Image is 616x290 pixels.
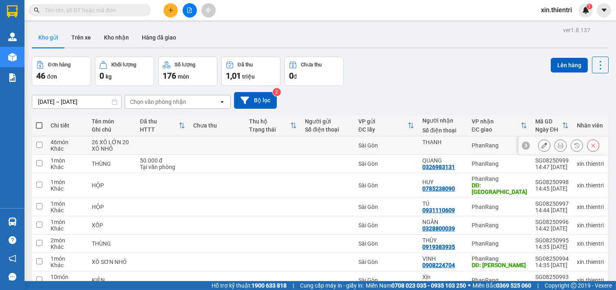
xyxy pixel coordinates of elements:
[92,240,132,247] div: THÙNG
[238,62,253,68] div: Đã thu
[472,176,527,182] div: PhanRang
[140,157,185,164] div: 50.000 đ
[601,7,608,14] span: caret-down
[92,118,132,125] div: Tên món
[51,139,84,145] div: 46 món
[422,274,464,280] div: Xịn
[136,115,189,136] th: Toggle SortBy
[48,62,71,68] div: Đơn hàng
[358,259,414,265] div: Sài Gòn
[588,4,591,9] span: 1
[422,262,455,268] div: 0908224704
[51,274,84,280] div: 10 món
[51,157,84,164] div: 1 món
[51,145,84,152] div: Khác
[51,237,84,244] div: 2 món
[9,273,16,281] span: message
[51,122,84,129] div: Chi tiết
[221,57,280,86] button: Đã thu1,01 triệu
[92,126,132,133] div: Ghi chú
[582,7,590,14] img: icon-new-feature
[201,3,216,18] button: aim
[301,62,322,68] div: Chưa thu
[422,200,464,207] div: TÚ
[234,92,277,109] button: Bộ lọc
[535,126,562,133] div: Ngày ĐH
[92,160,132,167] div: THÙNG
[97,28,135,47] button: Kho nhận
[51,262,84,268] div: Khác
[88,10,108,30] img: logo.jpg
[51,225,84,232] div: Khác
[358,160,414,167] div: Sài Gòn
[597,3,611,18] button: caret-down
[535,262,569,268] div: 14:35 [DATE]
[422,207,455,213] div: 0931110609
[187,7,192,13] span: file-add
[193,122,241,129] div: Chưa thu
[472,204,527,210] div: PhanRang
[140,126,179,133] div: HTTT
[305,126,350,133] div: Số điện thoại
[92,204,132,210] div: HỘP
[577,122,604,129] div: Nhân viên
[354,115,418,136] th: Toggle SortBy
[358,142,414,149] div: Sài Gòn
[535,207,569,213] div: 14:44 [DATE]
[422,139,464,145] div: THANH
[168,7,174,13] span: plus
[36,71,45,81] span: 46
[571,283,576,288] span: copyright
[577,259,604,265] div: xin.thientri
[8,33,17,41] img: warehouse-icon
[422,244,455,250] div: 0919383935
[472,126,521,133] div: ĐC giao
[577,182,604,189] div: xin.thientri
[422,237,464,244] div: THÙY
[496,282,531,289] strong: 0369 525 060
[174,62,195,68] div: Số lượng
[535,200,569,207] div: SG08250997
[472,160,527,167] div: PhanRang
[219,99,225,105] svg: open
[468,115,531,136] th: Toggle SortBy
[7,5,18,18] img: logo-vxr
[65,28,97,47] button: Trên xe
[358,240,414,247] div: Sài Gòn
[422,255,464,262] div: VINH
[535,237,569,244] div: SG08250995
[9,236,16,244] span: question-circle
[422,157,464,164] div: QUANG
[535,118,562,125] div: Mã GD
[535,219,569,225] div: SG08250996
[140,164,185,170] div: Tại văn phòng
[51,200,84,207] div: 1 món
[51,179,84,185] div: 1 món
[577,160,604,167] div: xin.thientri
[32,28,65,47] button: Kho gửi
[140,118,179,125] div: Đã thu
[358,126,408,133] div: ĐC lấy
[99,71,104,81] span: 0
[242,73,255,80] span: triệu
[245,115,301,136] th: Toggle SortBy
[535,280,569,287] div: 14:30 [DATE]
[358,204,414,210] div: Sài Gòn
[535,225,569,232] div: 14:42 [DATE]
[106,73,112,80] span: kg
[366,281,466,290] span: Miền Nam
[158,57,217,86] button: Số lượng176món
[111,62,136,68] div: Khối lượng
[8,53,17,62] img: warehouse-icon
[472,262,527,268] div: DĐ: VĨNH HUY
[92,222,132,228] div: XỐP
[130,98,186,106] div: Chọn văn phòng nhận
[535,157,569,164] div: SG08250999
[92,259,132,265] div: XÔ SƠN NHỎ
[358,182,414,189] div: Sài Gòn
[294,73,297,80] span: đ
[422,225,455,232] div: 0328800039
[563,26,590,35] div: ver 1.8.137
[285,57,344,86] button: Chưa thu0đ
[468,284,470,287] span: ⚪️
